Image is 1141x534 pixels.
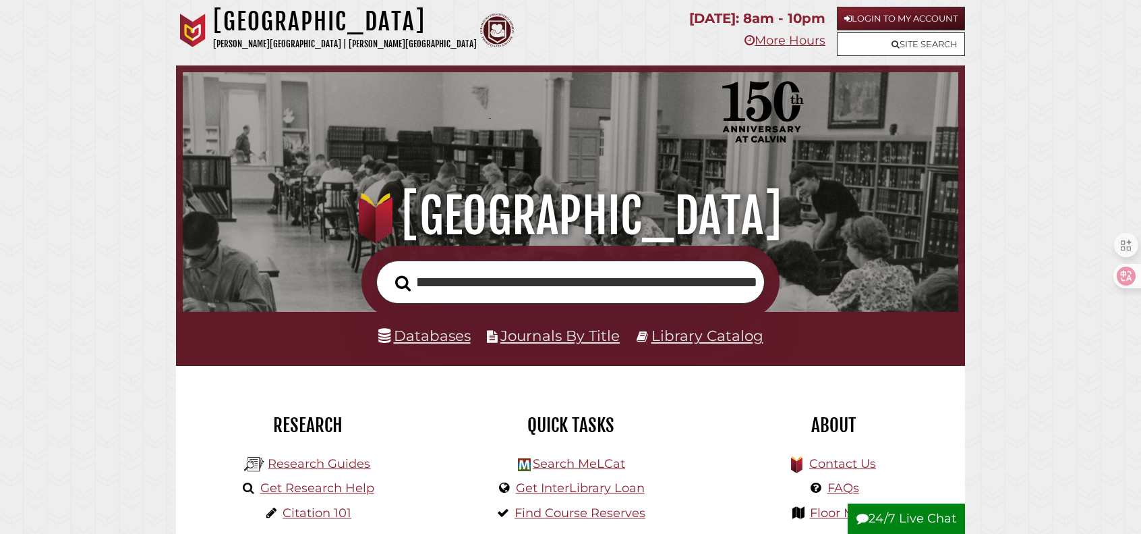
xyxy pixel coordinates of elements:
[378,327,471,344] a: Databases
[518,458,531,471] img: Hekman Library Logo
[837,32,965,56] a: Site Search
[200,186,941,246] h1: [GEOGRAPHIC_DATA]
[213,7,477,36] h1: [GEOGRAPHIC_DATA]
[516,481,645,496] a: Get InterLibrary Loan
[480,14,514,47] img: Calvin Theological Seminary
[186,414,429,437] h2: Research
[283,506,351,520] a: Citation 101
[388,271,417,296] button: Search
[268,456,370,471] a: Research Guides
[213,36,477,52] p: [PERSON_NAME][GEOGRAPHIC_DATA] | [PERSON_NAME][GEOGRAPHIC_DATA]
[244,454,264,475] img: Hekman Library Logo
[810,506,877,520] a: Floor Maps
[837,7,965,30] a: Login to My Account
[651,327,763,344] a: Library Catalog
[260,481,374,496] a: Get Research Help
[744,33,825,48] a: More Hours
[500,327,620,344] a: Journals By Title
[395,275,411,292] i: Search
[515,506,645,520] a: Find Course Reserves
[827,481,859,496] a: FAQs
[689,7,825,30] p: [DATE]: 8am - 10pm
[533,456,625,471] a: Search MeLCat
[176,14,210,47] img: Calvin University
[809,456,876,471] a: Contact Us
[712,414,955,437] h2: About
[449,414,692,437] h2: Quick Tasks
